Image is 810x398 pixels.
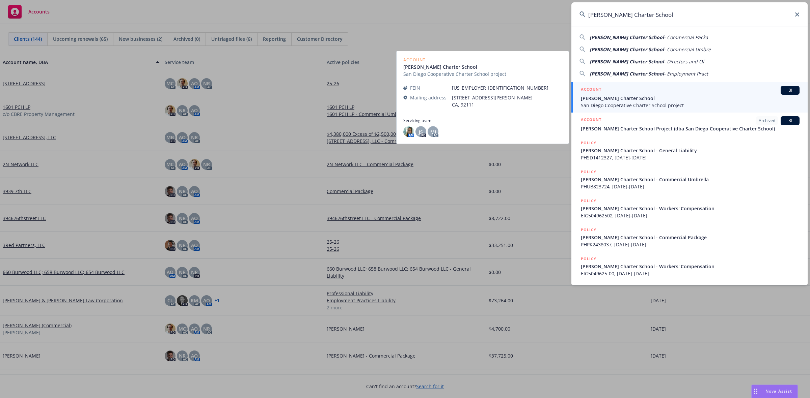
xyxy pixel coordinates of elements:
span: [PERSON_NAME] Charter School Project (dba San Diego Cooperative Charter School) [581,125,800,132]
span: BI [783,118,797,124]
span: [PERSON_NAME] Charter School [590,70,664,77]
span: [PERSON_NAME] Charter School [590,46,664,53]
span: EIG5049625-00, [DATE]-[DATE] [581,270,800,277]
span: - Commercial Umbre [664,46,711,53]
span: [PERSON_NAME] Charter School - Commercial Package [581,234,800,241]
span: Nova Assist [765,388,792,394]
a: ACCOUNTBI[PERSON_NAME] Charter SchoolSan Diego Cooperative Charter School project [571,82,808,113]
span: [PERSON_NAME] Charter School - Commercial Umbrella [581,176,800,183]
span: PHPK2438037, [DATE]-[DATE] [581,241,800,248]
div: Drag to move [752,385,760,398]
h5: POLICY [581,140,596,146]
span: [PERSON_NAME] Charter School [581,95,800,102]
span: [PERSON_NAME] Charter School - Workers' Compensation [581,205,800,212]
span: - Employment Pract [664,70,708,77]
span: [PERSON_NAME] Charter School [590,34,664,40]
span: PHUB823724, [DATE]-[DATE] [581,183,800,190]
a: POLICY[PERSON_NAME] Charter School - Workers' CompensationEIG504962502, [DATE]-[DATE] [571,194,808,223]
span: - Directors and Of [664,58,704,65]
span: PHSD1412327, [DATE]-[DATE] [581,154,800,161]
span: EIG504962502, [DATE]-[DATE] [581,212,800,219]
a: POLICY[PERSON_NAME] Charter School - Commercial UmbrellaPHUB823724, [DATE]-[DATE] [571,165,808,194]
a: ACCOUNTArchivedBI[PERSON_NAME] Charter School Project (dba San Diego Cooperative Charter School) [571,113,808,136]
h5: POLICY [581,169,596,175]
span: [PERSON_NAME] Charter School [590,58,664,65]
h5: POLICY [581,197,596,204]
span: San Diego Cooperative Charter School project [581,102,800,109]
h5: POLICY [581,226,596,233]
a: POLICY[PERSON_NAME] Charter School - Workers' CompensationEIG5049625-00, [DATE]-[DATE] [571,252,808,281]
h5: ACCOUNT [581,116,601,124]
a: POLICY[PERSON_NAME] Charter School - General LiabilityPHSD1412327, [DATE]-[DATE] [571,136,808,165]
span: [PERSON_NAME] Charter School - General Liability [581,147,800,154]
button: Nova Assist [751,385,798,398]
h5: ACCOUNT [581,86,601,94]
span: - Commercial Packa [664,34,708,40]
input: Search... [571,2,808,27]
a: POLICY[PERSON_NAME] Charter School - Commercial PackagePHPK2438037, [DATE]-[DATE] [571,223,808,252]
h5: POLICY [581,255,596,262]
span: Archived [759,118,775,124]
span: [PERSON_NAME] Charter School - Workers' Compensation [581,263,800,270]
span: BI [783,87,797,93]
